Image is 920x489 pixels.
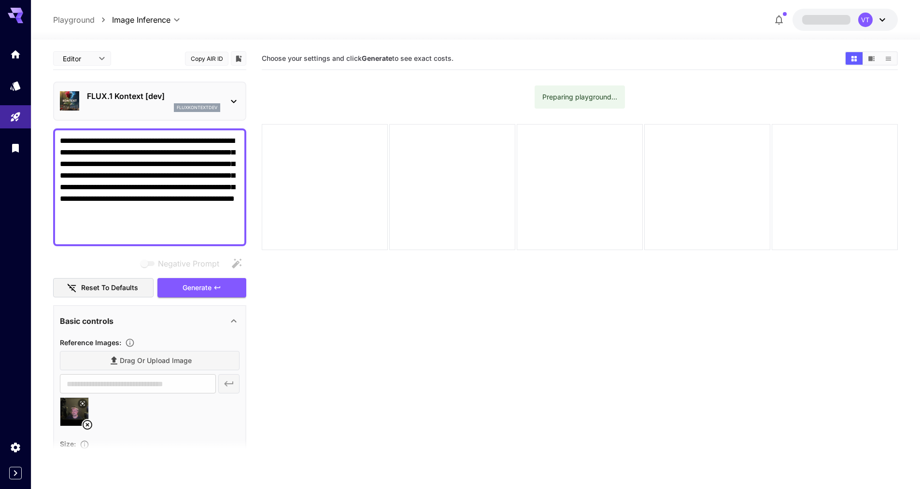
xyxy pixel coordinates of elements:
[846,52,863,65] button: Show media in grid view
[10,48,21,60] div: Home
[262,54,453,62] span: Choose your settings and click to see exact costs.
[10,142,21,154] div: Library
[60,338,121,347] span: Reference Images :
[10,111,21,123] div: Playground
[177,104,217,111] p: fluxkontextdev
[112,14,170,26] span: Image Inference
[157,278,246,298] button: Generate
[542,88,617,106] div: Preparing playground...
[60,315,113,327] p: Basic controls
[53,278,154,298] button: Reset to defaults
[63,54,93,64] span: Editor
[863,52,880,65] button: Show media in video view
[880,52,897,65] button: Show media in list view
[185,52,228,66] button: Copy AIR ID
[234,53,243,64] button: Add to library
[845,51,898,66] div: Show media in grid viewShow media in video viewShow media in list view
[121,338,139,348] button: Upload a reference image to guide the result. This is needed for Image-to-Image or Inpainting. Su...
[10,441,21,453] div: Settings
[87,90,220,102] p: FLUX.1 Kontext [dev]
[10,80,21,92] div: Models
[362,54,392,62] b: Generate
[60,86,240,116] div: FLUX.1 Kontext [dev]fluxkontextdev
[158,258,219,269] span: Negative Prompt
[60,309,240,333] div: Basic controls
[793,9,898,31] button: VT
[9,467,22,479] button: Expand sidebar
[53,14,95,26] a: Playground
[139,257,227,269] span: Negative prompts are not compatible with the selected model.
[53,14,112,26] nav: breadcrumb
[858,13,873,27] div: VT
[183,282,212,294] span: Generate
